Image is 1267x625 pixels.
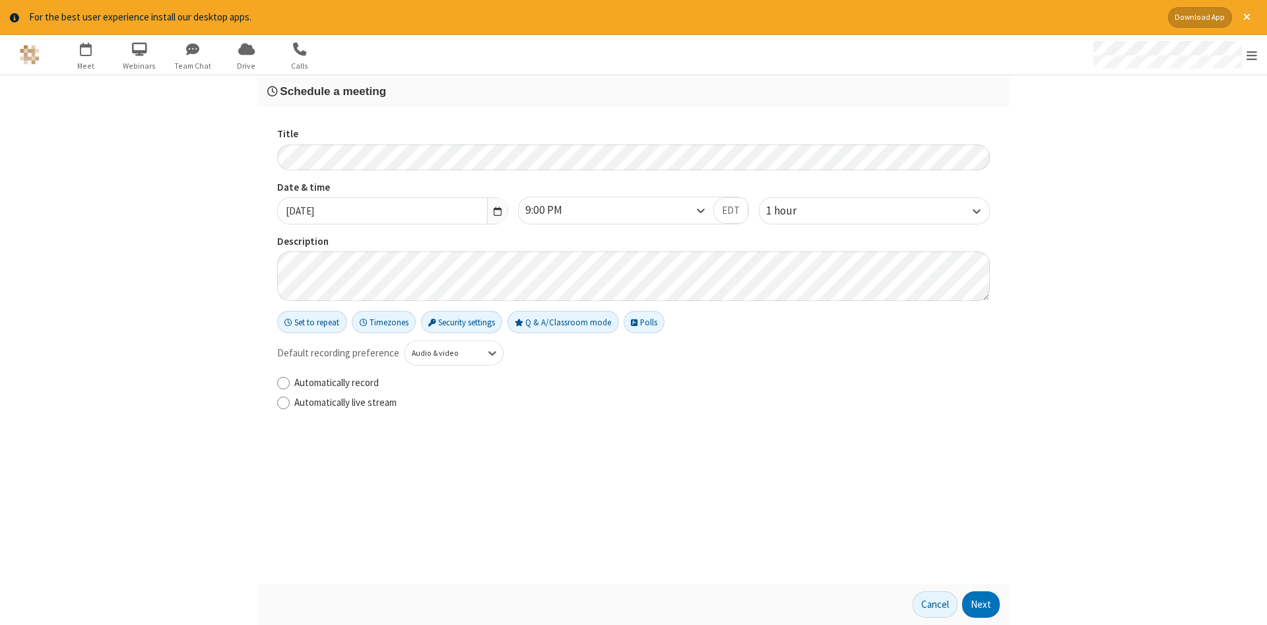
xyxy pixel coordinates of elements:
[168,60,218,72] span: Team Chat
[412,348,474,360] div: Audio & video
[222,60,271,72] span: Drive
[115,60,164,72] span: Webinars
[294,376,990,391] label: Automatically record
[20,45,40,65] img: QA Selenium DO NOT DELETE OR CHANGE
[277,180,508,195] label: Date & time
[277,234,990,249] label: Description
[1237,7,1257,28] button: Close alert
[766,203,819,220] div: 1 hour
[61,60,111,72] span: Meet
[277,311,347,333] button: Set to repeat
[1168,7,1232,28] button: Download App
[352,311,416,333] button: Timezones
[962,591,1000,618] button: Next
[277,127,990,142] label: Title
[624,311,665,333] button: Polls
[5,35,54,75] button: Logo
[913,591,958,618] button: Cancel
[525,202,585,219] div: 9:00 PM
[277,346,399,361] span: Default recording preference
[507,311,619,333] button: Q & A/Classroom mode
[421,311,503,333] button: Security settings
[713,197,748,224] button: EDT
[275,60,325,72] span: Calls
[294,395,990,411] label: Automatically live stream
[29,10,1158,25] div: For the best user experience install our desktop apps.
[280,84,386,98] span: Schedule a meeting
[1081,35,1267,75] div: Open menu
